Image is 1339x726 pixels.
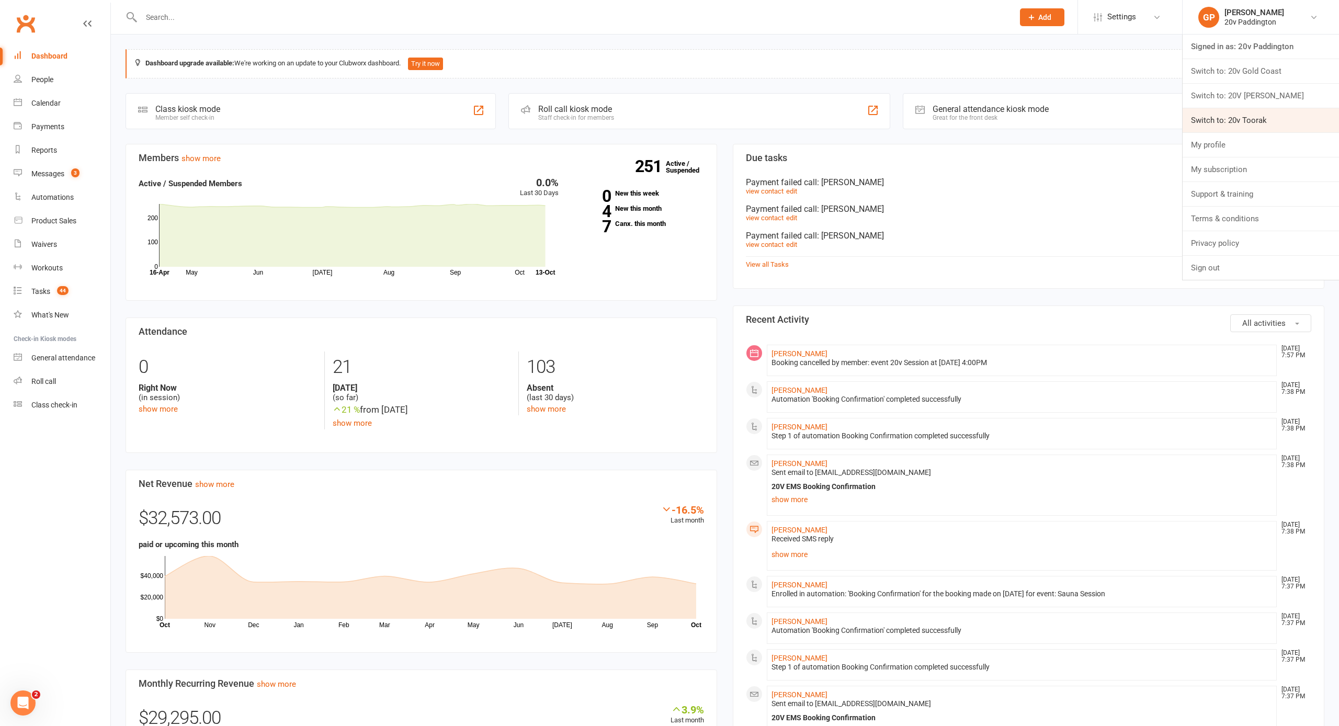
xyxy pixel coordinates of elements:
time: [DATE] 7:38 PM [1276,521,1311,535]
a: show more [527,404,566,414]
h3: Members [139,153,704,163]
div: 20V EMS Booking Confirmation [771,713,1272,722]
time: [DATE] 7:37 PM [1276,576,1311,590]
div: Waivers [31,240,57,248]
a: Clubworx [13,10,39,37]
a: [PERSON_NAME] [771,349,827,358]
h3: Attendance [139,326,704,337]
span: Sent email to [EMAIL_ADDRESS][DOMAIN_NAME] [771,699,931,708]
div: 20V EMS Booking Confirmation [771,482,1272,491]
div: Workouts [31,264,63,272]
a: show more [257,679,296,689]
div: We're working on an update to your Clubworx dashboard. [126,49,1324,78]
a: edit [786,214,797,222]
div: from [DATE] [333,403,510,417]
div: What's New [31,311,69,319]
div: Payment failed call [746,231,1311,241]
div: (last 30 days) [527,383,704,403]
div: 21 [333,351,510,383]
a: edit [786,187,797,195]
span: 3 [71,168,80,177]
div: People [31,75,53,84]
h3: Due tasks [746,153,1311,163]
a: View all Tasks [746,260,789,268]
div: General attendance [31,354,95,362]
div: Payments [31,122,64,131]
div: Automation 'Booking Confirmation' completed successfully [771,626,1272,635]
div: Automations [31,193,74,201]
div: (so far) [333,383,510,403]
span: 21 % [333,404,360,415]
button: Add [1020,8,1064,26]
div: 0 [139,351,316,383]
a: show more [333,418,372,428]
div: Last month [661,504,704,526]
div: 3.9% [671,704,704,715]
a: show more [771,547,1272,562]
div: Last 30 Days [520,177,559,199]
a: [PERSON_NAME] [771,526,827,534]
time: [DATE] 7:37 PM [1276,650,1311,663]
a: What's New [14,303,110,327]
div: Automation 'Booking Confirmation' completed successfully [771,395,1272,404]
div: Payment failed call [746,177,1311,187]
time: [DATE] 7:38 PM [1276,455,1311,469]
div: Tasks [31,287,50,296]
a: Terms & conditions [1183,207,1339,231]
a: 4New this month [574,205,704,212]
div: Step 1 of automation Booking Confirmation completed successfully [771,432,1272,440]
a: [PERSON_NAME] [771,459,827,468]
a: [PERSON_NAME] [771,423,827,431]
a: My profile [1183,133,1339,157]
span: : [PERSON_NAME] [817,177,884,187]
div: Messages [31,169,64,178]
div: [PERSON_NAME] [1224,8,1284,17]
a: Waivers [14,233,110,256]
a: Tasks 44 [14,280,110,303]
a: 251Active / Suspended [666,152,712,181]
a: Switch to: 20v Toorak [1183,108,1339,132]
span: : [PERSON_NAME] [817,231,884,241]
time: [DATE] 7:57 PM [1276,345,1311,359]
input: Search... [138,10,1006,25]
div: Product Sales [31,217,76,225]
strong: 4 [574,203,611,219]
div: 20v Paddington [1224,17,1284,27]
div: GP [1198,7,1219,28]
div: (in session) [139,383,316,403]
a: Class kiosk mode [14,393,110,417]
span: 2 [32,690,40,699]
span: All activities [1242,319,1286,328]
a: Automations [14,186,110,209]
iframe: Intercom live chat [10,690,36,716]
a: view contact [746,241,784,248]
a: show more [181,154,221,163]
a: show more [771,492,1272,507]
a: 0New this week [574,190,704,197]
div: Roll call [31,377,56,385]
span: Settings [1107,5,1136,29]
strong: 7 [574,219,611,234]
a: view contact [746,214,784,222]
a: Reports [14,139,110,162]
button: All activities [1230,314,1311,332]
span: 44 [57,286,69,295]
span: : [PERSON_NAME] [817,204,884,214]
a: Workouts [14,256,110,280]
div: Step 1 of automation Booking Confirmation completed successfully [771,663,1272,672]
a: show more [139,404,178,414]
span: Add [1038,13,1051,21]
div: Great for the front desk [933,114,1049,121]
a: [PERSON_NAME] [771,617,827,626]
a: Calendar [14,92,110,115]
a: Support & training [1183,182,1339,206]
div: -16.5% [661,504,704,515]
div: Reports [31,146,57,154]
strong: 251 [635,158,666,174]
time: [DATE] 7:37 PM [1276,686,1311,700]
a: [PERSON_NAME] [771,386,827,394]
h3: Recent Activity [746,314,1311,325]
strong: paid or upcoming this month [139,540,239,549]
div: 0.0% [520,177,559,188]
div: Roll call kiosk mode [538,104,614,114]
